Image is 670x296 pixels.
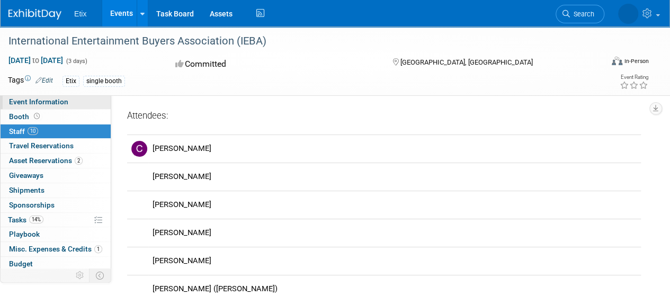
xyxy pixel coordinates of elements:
[153,256,637,266] div: [PERSON_NAME]
[9,186,44,194] span: Shipments
[90,268,111,282] td: Toggle Event Tabs
[153,143,637,154] div: [PERSON_NAME]
[29,216,43,223] span: 14%
[5,32,594,51] div: International Entertainment Buyers Association (IEBA)
[556,5,604,23] a: Search
[153,284,637,294] div: [PERSON_NAME] ([PERSON_NAME])
[1,110,111,124] a: Booth
[9,230,40,238] span: Playbook
[153,228,637,238] div: [PERSON_NAME]
[35,77,53,84] a: Edit
[62,76,79,87] div: Etix
[1,227,111,241] a: Playbook
[74,10,86,18] span: Etix
[1,198,111,212] a: Sponsorships
[555,55,649,71] div: Event Format
[9,112,42,121] span: Booth
[1,242,111,256] a: Misc. Expenses & Credits1
[153,200,637,210] div: [PERSON_NAME]
[8,75,53,87] td: Tags
[65,58,87,65] span: (3 days)
[8,216,43,224] span: Tasks
[71,268,90,282] td: Personalize Event Tab Strip
[1,95,111,109] a: Event Information
[624,57,649,65] div: In-Person
[1,154,111,168] a: Asset Reservations2
[28,127,38,135] span: 10
[8,9,61,20] img: ExhibitDay
[1,213,111,227] a: Tasks14%
[9,156,83,165] span: Asset Reservations
[612,57,622,65] img: Format-Inperson.png
[1,139,111,153] a: Travel Reservations
[32,112,42,120] span: Booth not reserved yet
[1,257,111,271] a: Budget
[83,76,125,87] div: single booth
[9,201,55,209] span: Sponsorships
[9,245,102,253] span: Misc. Expenses & Credits
[153,172,637,182] div: [PERSON_NAME]
[9,171,43,180] span: Giveaways
[8,56,64,65] span: [DATE] [DATE]
[9,259,33,268] span: Budget
[620,75,648,80] div: Event Rating
[1,168,111,183] a: Giveaways
[570,10,594,18] span: Search
[400,58,532,66] span: [GEOGRAPHIC_DATA], [GEOGRAPHIC_DATA]
[31,56,41,65] span: to
[1,124,111,139] a: Staff10
[9,97,68,106] span: Event Information
[9,127,38,136] span: Staff
[9,141,74,150] span: Travel Reservations
[172,55,375,74] div: Committed
[94,245,102,253] span: 1
[1,183,111,198] a: Shipments
[127,110,641,123] div: Attendees:
[131,141,147,157] img: C.jpg
[618,4,638,24] img: Jeff Woronka
[75,157,83,165] span: 2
